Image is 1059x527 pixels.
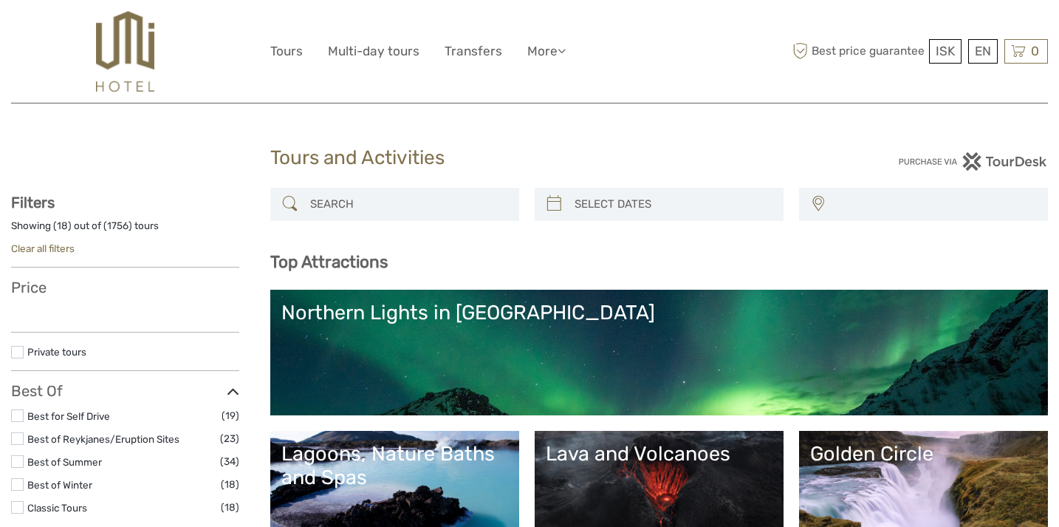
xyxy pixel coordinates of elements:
[11,382,239,400] h3: Best Of
[304,191,512,217] input: SEARCH
[810,442,1037,466] div: Golden Circle
[546,442,772,466] div: Lava and Volcanoes
[569,191,776,217] input: SELECT DATES
[11,219,239,242] div: Showing ( ) out of ( ) tours
[270,252,388,272] b: Top Attractions
[898,152,1048,171] img: PurchaseViaTourDesk.png
[27,433,179,445] a: Best of Reykjanes/Eruption Sites
[220,430,239,447] span: (23)
[281,301,1037,324] div: Northern Lights in [GEOGRAPHIC_DATA]
[1029,44,1041,58] span: 0
[107,219,128,233] label: 1756
[11,279,239,296] h3: Price
[57,219,68,233] label: 18
[328,41,419,62] a: Multi-day tours
[281,442,508,490] div: Lagoons, Nature Baths and Spas
[27,346,86,358] a: Private tours
[527,41,566,62] a: More
[27,502,87,514] a: Classic Tours
[936,44,955,58] span: ISK
[96,11,154,92] img: 526-1e775aa5-7374-4589-9d7e-5793fb20bdfc_logo_big.jpg
[27,410,110,422] a: Best for Self Drive
[281,301,1037,404] a: Northern Lights in [GEOGRAPHIC_DATA]
[789,39,925,64] span: Best price guarantee
[220,453,239,470] span: (34)
[27,456,102,468] a: Best of Summer
[222,407,239,424] span: (19)
[968,39,998,64] div: EN
[11,194,55,211] strong: Filters
[221,476,239,493] span: (18)
[27,479,92,491] a: Best of Winter
[221,499,239,516] span: (18)
[270,146,789,170] h1: Tours and Activities
[445,41,502,62] a: Transfers
[270,41,303,62] a: Tours
[11,242,75,254] a: Clear all filters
